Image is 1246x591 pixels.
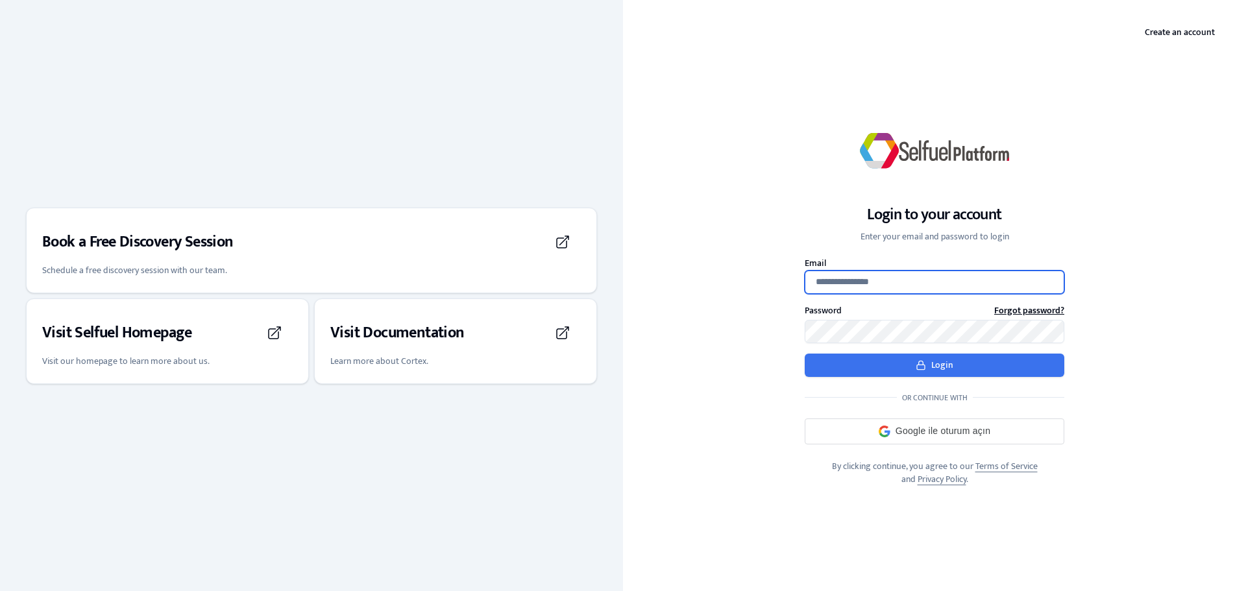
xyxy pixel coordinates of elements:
[1245,590,1246,591] iframe: JSD widget
[42,322,192,343] h3: Visit Selfuel Homepage
[805,418,1064,444] div: Google ile oturum açın
[42,232,234,252] h3: Book a Free Discovery Session
[805,460,1064,486] p: By clicking continue, you agree to our and .
[918,472,966,487] a: Privacy Policy
[897,392,973,403] span: Or continue with
[42,355,293,368] p: Visit our homepage to learn more about us.
[861,204,1009,225] h1: Login to your account
[994,304,1064,317] a: Forgot password?
[42,264,581,277] p: Schedule a free discovery session with our team.
[330,322,465,343] h3: Visit Documentation
[805,354,1064,377] button: Login
[975,459,1038,474] a: Terms of Service
[896,424,990,438] span: Google ile oturum açın
[805,306,842,315] label: Password
[861,230,1009,243] p: Enter your email and password to login
[805,259,1064,268] label: Email
[330,355,581,368] p: Learn more about Cortex.
[1134,21,1225,44] a: Create an account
